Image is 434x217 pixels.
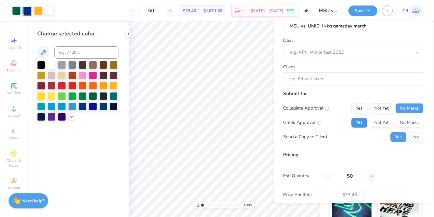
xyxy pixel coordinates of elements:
span: Image AI [7,45,21,50]
div: Collegiate Approval [283,105,329,112]
label: Deal [283,37,293,44]
input: e.g. 7428 c [54,46,119,59]
span: $33.43 [183,8,196,14]
span: 100 % [244,202,253,208]
label: Client [283,63,295,70]
span: Add Text [6,90,21,95]
button: No [409,132,423,142]
button: Save [348,5,377,16]
div: Change selected color [37,30,119,38]
div: Greek Approval [283,119,321,126]
button: Not Yet [370,118,393,127]
div: Submit for [283,90,423,97]
input: Untitled Design [314,5,344,17]
input: – – [335,169,365,183]
label: Price Per Item [283,191,330,198]
button: Yes [351,103,367,113]
button: Not Yet [370,103,393,113]
span: Clipart & logos [3,158,24,168]
span: Decorate [6,186,21,190]
button: Yes [390,132,406,142]
a: CR [402,5,422,17]
span: Greek [9,136,19,140]
label: Est. Quantity [283,172,319,179]
img: Cambry Rutherford [410,5,422,17]
span: Designs [7,68,20,73]
span: CR [402,7,408,14]
span: Upload [8,113,20,118]
button: No Marks [396,118,423,127]
div: Send a Copy to Client [283,133,327,140]
span: FREE [287,9,293,13]
strong: Need help? [22,198,44,204]
input: e.g. Ethan Linker [283,72,423,85]
span: [DATE] - [DATE] [251,8,283,14]
span: $1,671.50 [203,8,222,14]
div: Pricing [283,151,423,158]
button: No Marks [396,103,423,113]
input: – – [139,5,163,16]
button: Yes [351,118,367,127]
